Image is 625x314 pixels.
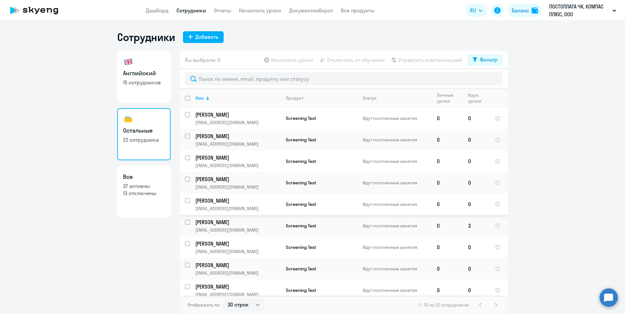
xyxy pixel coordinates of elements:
[437,92,463,104] div: Личные уроки
[549,3,610,18] p: ПОСТОПЛАТА ЧК, КОМПАС ПЛЮС, ООО
[286,266,316,272] span: Screening Test
[123,173,165,181] h3: Все
[195,206,280,211] p: [EMAIL_ADDRESS][DOMAIN_NAME]
[463,236,490,258] td: 0
[437,92,457,104] div: Личные уроки
[286,201,316,207] span: Screening Test
[432,150,463,172] td: 0
[195,176,280,190] a: [PERSON_NAME][EMAIL_ADDRESS][DOMAIN_NAME]
[195,197,280,204] p: [PERSON_NAME]
[470,7,476,14] span: RU
[195,270,280,276] p: [EMAIL_ADDRESS][DOMAIN_NAME]
[123,126,165,135] h3: Остальные
[195,141,280,147] p: [EMAIL_ADDRESS][DOMAIN_NAME]
[195,249,280,254] p: [EMAIL_ADDRESS][DOMAIN_NAME]
[195,133,280,140] p: [PERSON_NAME]
[468,92,489,104] div: Корп. уроки
[432,107,463,129] td: 0
[363,115,431,121] p: Идут постоянные занятия
[123,79,165,86] p: 15 сотрудников
[195,111,280,125] a: [PERSON_NAME][EMAIL_ADDRESS][DOMAIN_NAME]
[432,258,463,279] td: 0
[432,215,463,236] td: 0
[465,4,487,17] button: RU
[195,219,280,226] p: [PERSON_NAME]
[363,95,431,101] div: Статус
[183,31,224,43] button: Добавить
[286,180,316,186] span: Screening Test
[185,72,503,85] input: Поиск по имени, email, продукту или статусу
[468,92,483,104] div: Корп. уроки
[363,137,431,143] p: Идут постоянные занятия
[463,150,490,172] td: 0
[467,54,503,66] button: Фильтр
[195,262,280,269] p: [PERSON_NAME]
[363,95,377,101] div: Статус
[123,57,133,67] img: english
[195,33,218,41] div: Добавить
[508,4,542,17] button: Балансbalance
[117,51,171,103] a: Английский15 сотрудников
[341,7,375,14] a: Все продукты
[432,129,463,150] td: 0
[363,244,431,250] p: Идут постоянные занятия
[123,69,165,78] h3: Английский
[463,107,490,129] td: 0
[195,262,280,276] a: [PERSON_NAME][EMAIL_ADDRESS][DOMAIN_NAME]
[363,223,431,229] p: Идут постоянные занятия
[195,240,280,247] p: [PERSON_NAME]
[286,158,316,164] span: Screening Test
[512,7,529,14] div: Баланс
[363,180,431,186] p: Идут постоянные занятия
[363,266,431,272] p: Идут постоянные занятия
[117,108,171,160] a: Остальные22 сотрудника
[286,95,357,101] div: Продукт
[214,7,231,14] a: Отчеты
[195,163,280,168] p: [EMAIL_ADDRESS][DOMAIN_NAME]
[286,244,316,250] span: Screening Test
[463,258,490,279] td: 0
[432,236,463,258] td: 0
[195,283,280,290] p: [PERSON_NAME]
[185,56,220,64] span: Вы выбрали: 0
[463,279,490,301] td: 0
[195,240,280,254] a: [PERSON_NAME][EMAIL_ADDRESS][DOMAIN_NAME]
[123,114,133,124] img: others
[463,172,490,193] td: 0
[195,292,280,297] p: [EMAIL_ADDRESS][DOMAIN_NAME]
[432,193,463,215] td: 0
[419,302,469,308] span: 1 - 22 из 22 сотрудников
[195,227,280,233] p: [EMAIL_ADDRESS][DOMAIN_NAME]
[463,129,490,150] td: 0
[187,302,220,308] span: Отображать по:
[286,115,316,121] span: Screening Test
[432,279,463,301] td: 0
[123,136,165,143] p: 22 сотрудника
[117,165,171,218] a: Все37 активны13 отключены
[286,287,316,293] span: Screening Test
[123,182,165,190] p: 37 активны
[286,137,316,143] span: Screening Test
[195,219,280,233] a: [PERSON_NAME][EMAIL_ADDRESS][DOMAIN_NAME]
[176,7,206,14] a: Сотрудники
[195,95,204,101] div: Имя
[239,7,281,14] a: Начислить уроки
[195,111,280,118] p: [PERSON_NAME]
[195,197,280,211] a: [PERSON_NAME][EMAIL_ADDRESS][DOMAIN_NAME]
[195,176,280,183] p: [PERSON_NAME]
[195,120,280,125] p: [EMAIL_ADDRESS][DOMAIN_NAME]
[123,190,165,197] p: 13 отключены
[363,287,431,293] p: Идут постоянные занятия
[117,31,175,44] h1: Сотрудники
[480,56,497,64] div: Фильтр
[146,7,169,14] a: Дашборд
[195,154,280,161] p: [PERSON_NAME]
[463,215,490,236] td: 3
[195,283,280,297] a: [PERSON_NAME][EMAIL_ADDRESS][DOMAIN_NAME]
[289,7,333,14] a: Документооборот
[363,158,431,164] p: Идут постоянные занятия
[546,3,619,18] button: ПОСТОПЛАТА ЧК, КОМПАС ПЛЮС, ООО
[286,223,316,229] span: Screening Test
[432,172,463,193] td: 0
